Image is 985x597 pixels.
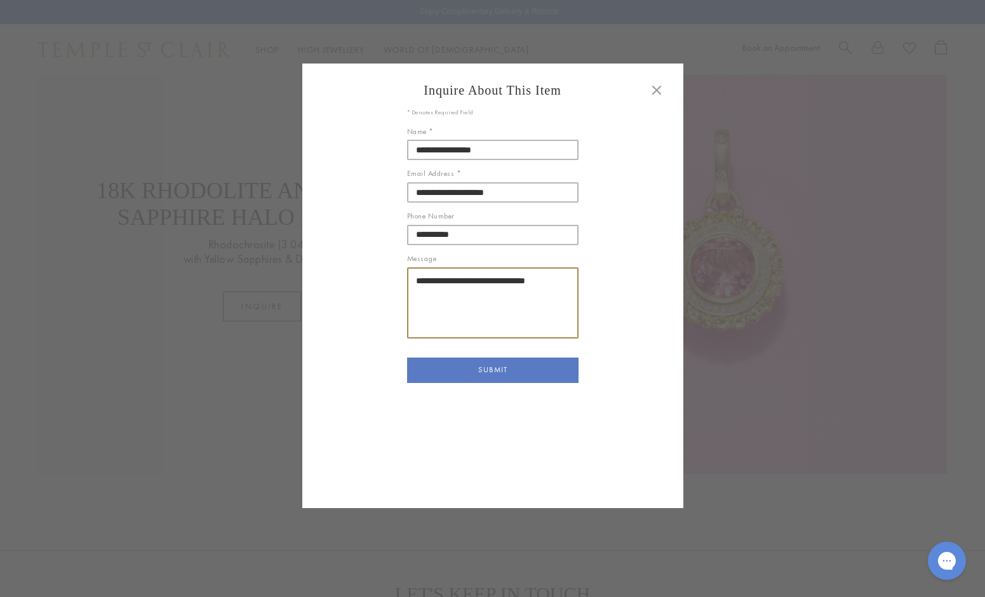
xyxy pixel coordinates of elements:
[407,253,579,265] label: Message
[407,107,579,118] p: * Denotes Required Field
[407,126,579,138] label: Name *
[321,83,664,98] h1: Inquire About This Item
[407,210,579,223] label: Phone Number
[407,358,579,383] button: SUBMIT
[407,168,579,180] label: Email Address *
[921,537,972,584] iframe: Gorgias live chat messenger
